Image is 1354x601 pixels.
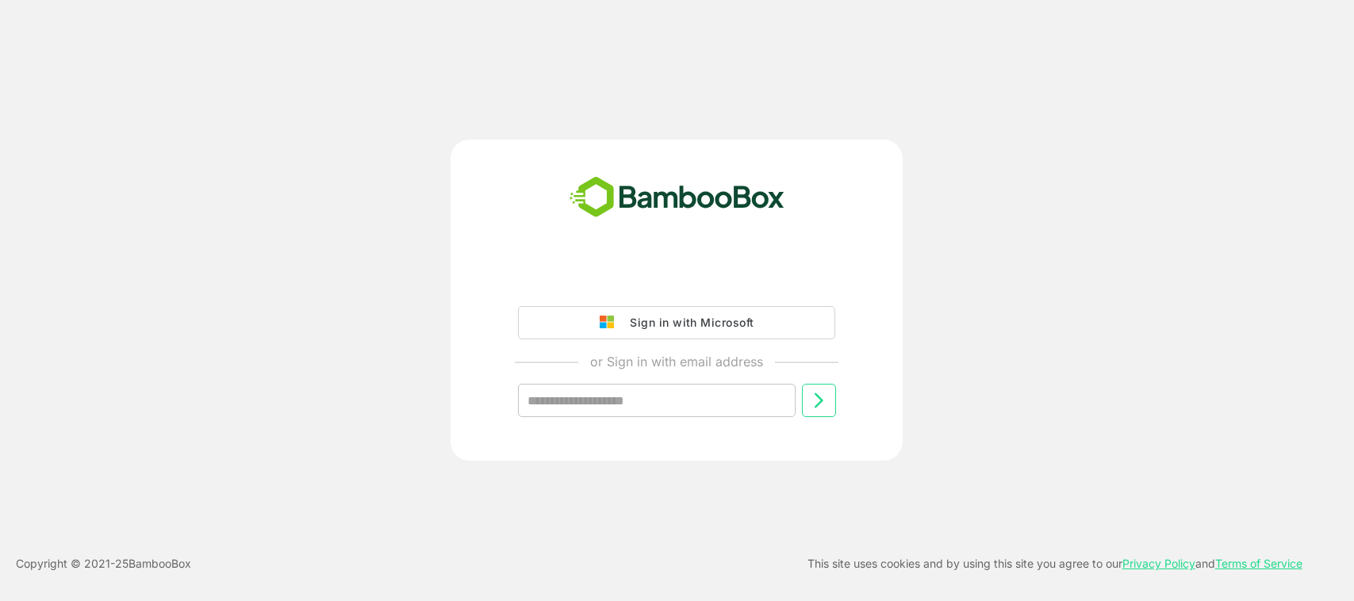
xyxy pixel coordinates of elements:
[518,306,835,339] button: Sign in with Microsoft
[16,554,191,573] p: Copyright © 2021- 25 BambooBox
[1122,557,1195,570] a: Privacy Policy
[590,352,763,371] p: or Sign in with email address
[1215,557,1302,570] a: Terms of Service
[600,316,622,330] img: google
[561,171,793,224] img: bamboobox
[622,312,754,333] div: Sign in with Microsoft
[807,554,1302,573] p: This site uses cookies and by using this site you agree to our and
